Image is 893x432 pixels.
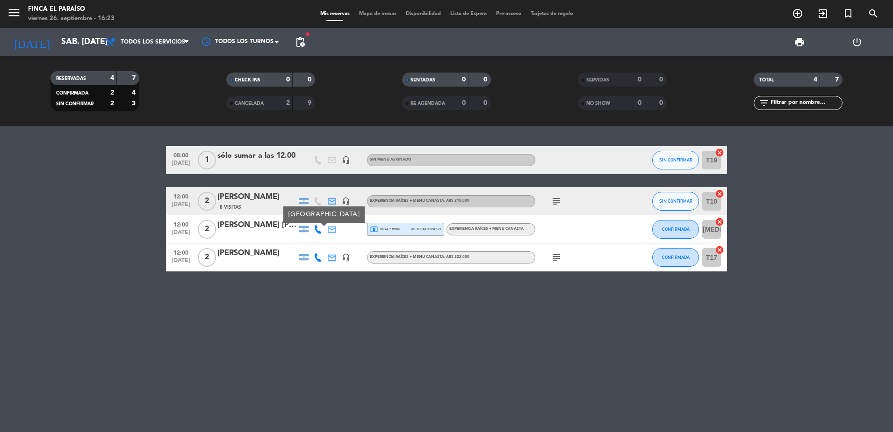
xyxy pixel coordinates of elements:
strong: 4 [814,76,817,83]
span: EXPERIENCIA RAÍCES + MENU CANASTA [370,255,469,259]
strong: 9 [308,100,313,106]
i: cancel [715,148,724,157]
span: 08:00 [169,149,193,160]
span: pending_actions [295,37,306,48]
div: sólo sumar a las 12.00 [217,150,297,162]
div: [PERSON_NAME] [217,247,297,259]
span: Tarjetas de regalo [526,11,578,16]
span: RE AGENDADA [410,101,445,106]
i: exit_to_app [817,8,828,19]
i: subject [551,252,562,263]
span: Mis reservas [316,11,354,16]
div: [PERSON_NAME] [217,191,297,203]
div: Finca El Paraíso [28,5,115,14]
span: 1 [198,151,216,169]
strong: 7 [132,75,137,81]
i: cancel [715,217,724,227]
i: local_atm [370,225,378,234]
span: SIN CONFIRMAR [659,198,692,204]
strong: 4 [132,89,137,96]
span: CONFIRMADA [56,91,88,95]
strong: 2 [286,100,290,106]
span: print [794,37,805,48]
span: visa * 5586 [370,225,400,234]
i: power_settings_new [851,37,863,48]
strong: 4 [110,75,114,81]
span: , ARS 222.000 [444,255,469,259]
span: SIN CONFIRMAR [659,157,692,162]
strong: 3 [132,100,137,107]
strong: 0 [659,100,665,106]
span: [DATE] [169,257,193,268]
span: EXPERIENCIA RAÍCES + MENU CANASTA [449,227,524,231]
span: RESERVADAS [56,76,86,81]
span: 12:00 [169,190,193,201]
span: Mapa de mesas [354,11,401,16]
i: cancel [715,245,724,255]
span: mercadopago [411,226,441,232]
div: viernes 26. septiembre - 16:23 [28,14,115,23]
span: fiber_manual_record [305,31,310,37]
span: 12:00 [169,219,193,229]
i: turned_in_not [843,8,854,19]
i: headset_mic [342,197,350,205]
span: 8 Visitas [220,204,241,211]
button: SIN CONFIRMAR [652,192,699,211]
strong: 0 [286,76,290,83]
strong: 0 [462,100,466,106]
button: SIN CONFIRMAR [652,151,699,169]
span: 12:00 [169,247,193,257]
div: LOG OUT [828,28,886,56]
span: Sin menú asignado [370,158,411,161]
strong: 0 [308,76,313,83]
i: cancel [715,189,724,198]
span: SIN CONFIRMAR [56,102,94,106]
div: [PERSON_NAME] [PERSON_NAME] [217,219,297,231]
button: menu [7,6,21,23]
i: filter_list [758,97,770,109]
strong: 7 [835,76,841,83]
span: CHECK INS [235,78,260,82]
strong: 0 [638,76,641,83]
i: menu [7,6,21,20]
strong: 0 [638,100,641,106]
span: TOTAL [759,78,774,82]
i: arrow_drop_down [87,37,98,48]
span: [DATE] [169,229,193,240]
span: [DATE] [169,201,193,212]
span: 2 [198,220,216,239]
span: Disponibilidad [401,11,446,16]
i: [DATE] [7,32,57,52]
span: SERVIDAS [586,78,609,82]
i: add_circle_outline [792,8,803,19]
i: search [868,8,879,19]
span: Pre-acceso [491,11,526,16]
strong: 0 [483,100,489,106]
span: , ARS 210.000 [444,199,469,203]
span: 2 [198,248,216,267]
span: SENTADAS [410,78,435,82]
span: CANCELADA [235,101,264,106]
div: [GEOGRAPHIC_DATA] [283,206,365,223]
span: Todos los servicios [121,39,185,45]
span: 2 [198,192,216,211]
button: CONFIRMADA [652,248,699,267]
strong: 2 [110,89,114,96]
span: EXPERIENCIA RAÍCES + MENU CANASTA [370,199,469,203]
input: Filtrar por nombre... [770,98,842,108]
span: NO SHOW [586,101,610,106]
button: CONFIRMADA [652,220,699,239]
i: subject [551,196,562,207]
span: Lista de Espera [446,11,491,16]
span: CONFIRMADA [662,255,690,260]
span: [DATE] [169,160,193,171]
strong: 2 [110,100,114,107]
i: headset_mic [342,253,350,262]
i: headset_mic [342,156,350,164]
strong: 0 [483,76,489,83]
strong: 0 [462,76,466,83]
strong: 0 [659,76,665,83]
span: CONFIRMADA [662,227,690,232]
